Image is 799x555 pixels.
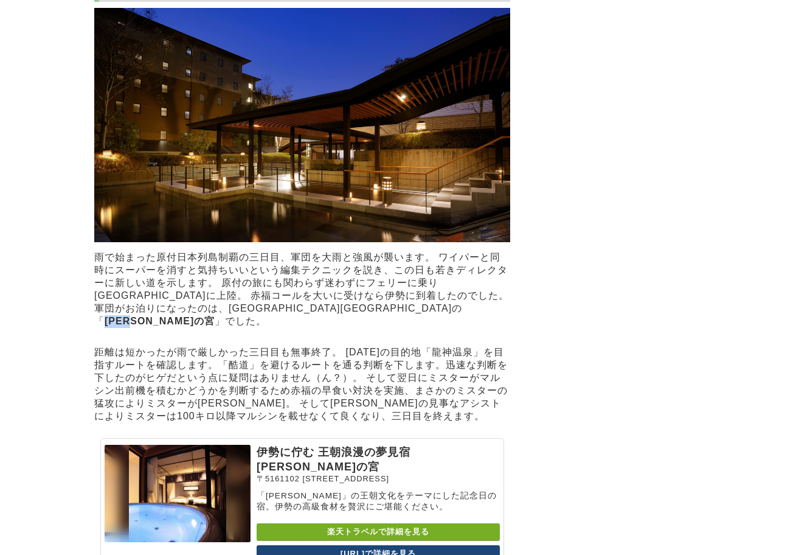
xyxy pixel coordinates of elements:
[302,474,389,483] span: [STREET_ADDRESS]
[94,8,510,242] img: 伊勢に佇む 王朝浪漫の夢見宿 斎王の宮
[105,316,215,326] strong: [PERSON_NAME]の宮
[257,474,300,483] span: 〒5161102
[94,248,510,331] p: 雨で始まった原付日本列島制覇の三日目、軍団を大雨と強風が襲います。 ワイパーと同時にスーパーを消すと気持ちいいという編集テクニックを説き、この日も若きディレクターに新しい道を示します。 原付の旅...
[257,445,500,474] p: 伊勢に佇む 王朝浪漫の夢見宿 [PERSON_NAME]の宮
[257,523,500,541] a: 楽天トラベルで詳細を見る
[94,343,510,426] p: 距離は短かったが雨で厳しかった三日目も無事終了。 [DATE]の目的地「龍神温泉」を目指すルートを確認します。「酷道」を避けるルートを通る判断を下します。迅速な判断を下したのがヒゲだという点に疑...
[105,445,251,542] img: 伊勢に佇む 王朝浪漫の夢見宿 斎王の宮
[257,490,500,512] p: 「[PERSON_NAME]」の王朝文化をテーマにした記念日の宿。伊勢の高級食材を贅沢にご堪能ください。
